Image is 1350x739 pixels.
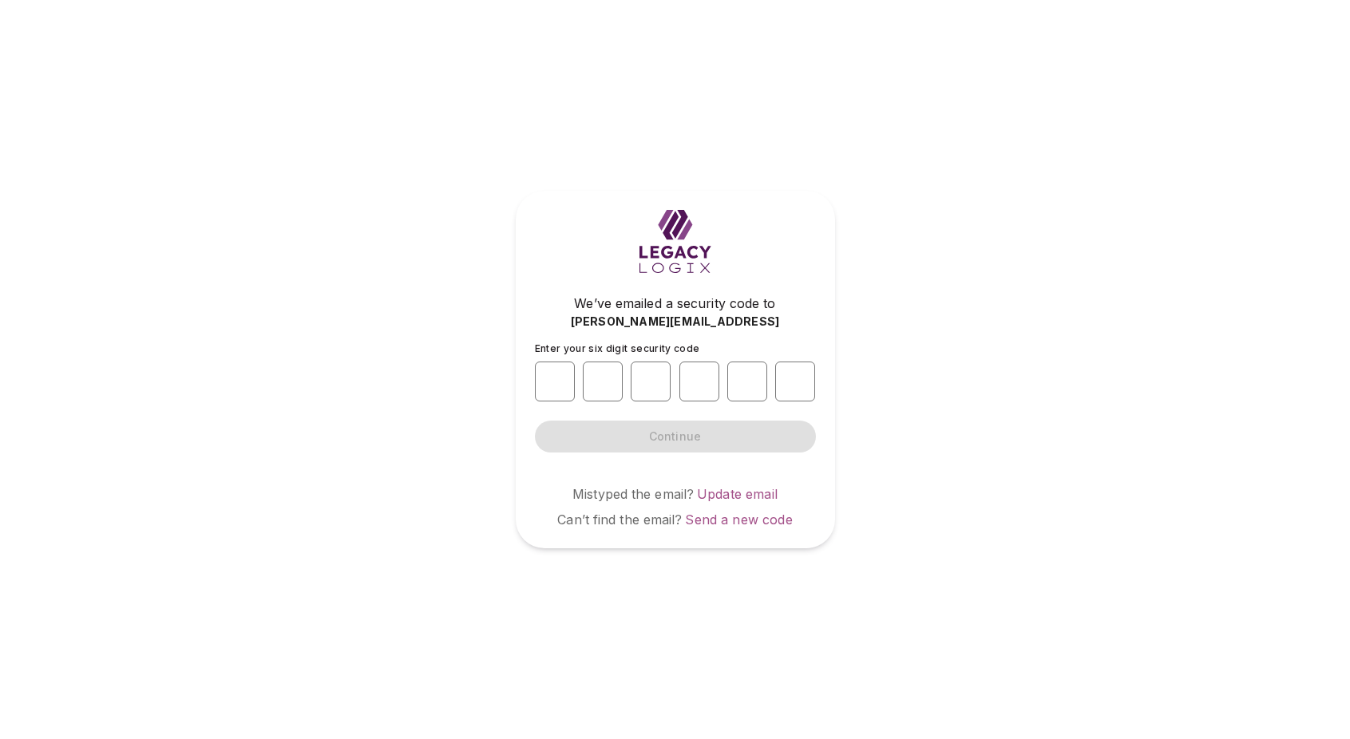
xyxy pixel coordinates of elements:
span: We’ve emailed a security code to [574,294,775,313]
span: Mistyped the email? [572,486,694,502]
span: [PERSON_NAME][EMAIL_ADDRESS] [571,314,780,330]
a: Send a new code [685,512,792,528]
span: Can’t find the email? [557,512,682,528]
a: Update email [697,486,778,502]
span: Enter your six digit security code [535,342,700,354]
